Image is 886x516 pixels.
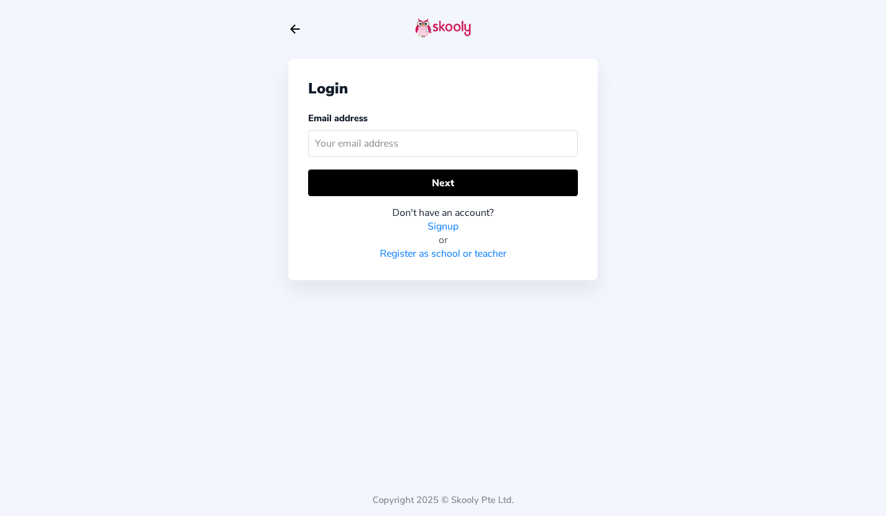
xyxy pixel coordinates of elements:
[308,112,368,124] label: Email address
[308,79,578,98] div: Login
[415,18,471,38] img: skooly-logo.png
[308,206,578,220] div: Don't have an account?
[308,233,578,247] div: or
[308,130,578,157] input: Your email address
[380,247,507,260] a: Register as school or teacher
[308,170,578,196] button: Next
[428,220,458,233] a: Signup
[288,22,302,36] button: arrow back outline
